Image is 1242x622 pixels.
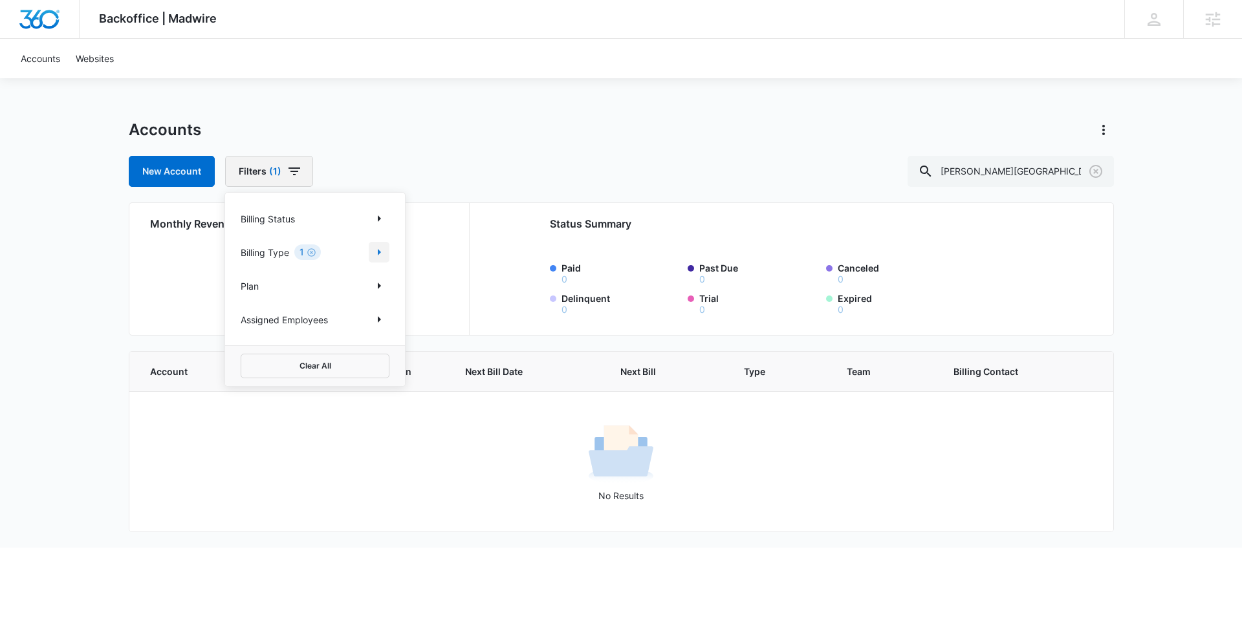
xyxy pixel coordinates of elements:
[369,275,389,296] button: Show Plan filters
[589,421,653,486] img: No Results
[241,246,289,259] p: Billing Type
[150,216,453,231] h2: Monthly Revenue
[241,354,389,378] button: Clear All
[150,365,229,378] span: Account
[620,365,694,378] span: Next Bill
[369,242,389,263] button: Show Billing Type filters
[129,120,201,140] h1: Accounts
[838,261,957,284] label: Canceled
[241,313,328,327] p: Assigned Employees
[1093,120,1114,140] button: Actions
[699,261,818,284] label: Past Due
[465,365,571,378] span: Next Bill Date
[1085,161,1106,182] button: Clear
[225,156,313,187] button: Filters(1)
[130,489,1113,502] p: No Results
[99,12,217,25] span: Backoffice | Madwire
[561,292,681,314] label: Delinquent
[392,365,434,378] span: Plan
[838,292,957,314] label: Expired
[744,365,797,378] span: Type
[550,216,1028,231] h2: Status Summary
[699,292,818,314] label: Trial
[241,279,259,293] p: Plan
[307,248,316,257] button: Clear
[294,244,321,260] div: 1
[953,365,1061,378] span: Billing Contact
[13,39,68,78] a: Accounts
[241,212,295,226] p: Billing Status
[561,261,681,284] label: Paid
[269,167,281,176] span: (1)
[369,208,389,229] button: Show Billing Status filters
[129,156,215,187] a: New Account
[847,365,904,378] span: Team
[908,156,1114,187] input: Search
[68,39,122,78] a: Websites
[369,309,389,330] button: Show Assigned Employees filters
